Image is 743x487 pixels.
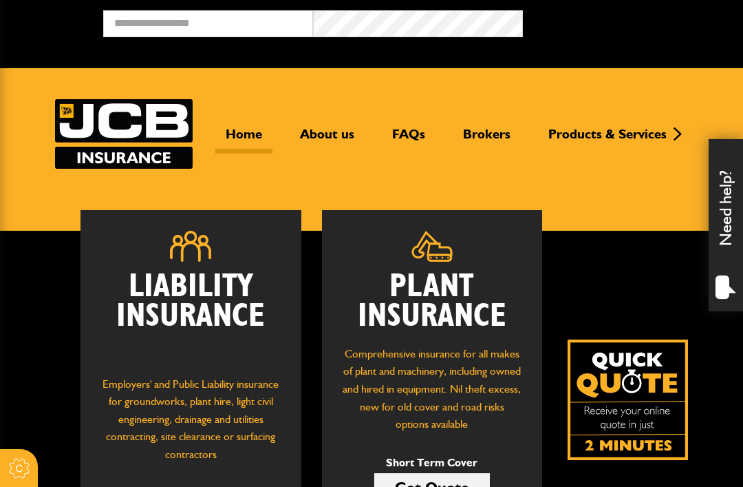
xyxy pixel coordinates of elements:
a: Products & Services [538,126,677,154]
h2: Liability Insurance [101,272,280,362]
div: Need help? [709,139,743,311]
img: JCB Insurance Services logo [55,99,193,169]
h2: Plant Insurance [343,272,521,331]
p: Comprehensive insurance for all makes of plant and machinery, including owned and hired in equipm... [343,345,521,433]
a: About us [290,126,365,154]
a: Home [215,126,272,154]
button: Broker Login [523,10,733,32]
a: JCB Insurance Services [55,99,193,169]
a: Get your insurance quote isn just 2-minutes [568,340,688,460]
img: Quick Quote [568,340,688,460]
a: FAQs [382,126,435,154]
a: Brokers [453,126,521,154]
p: Short Term Cover [374,454,490,472]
